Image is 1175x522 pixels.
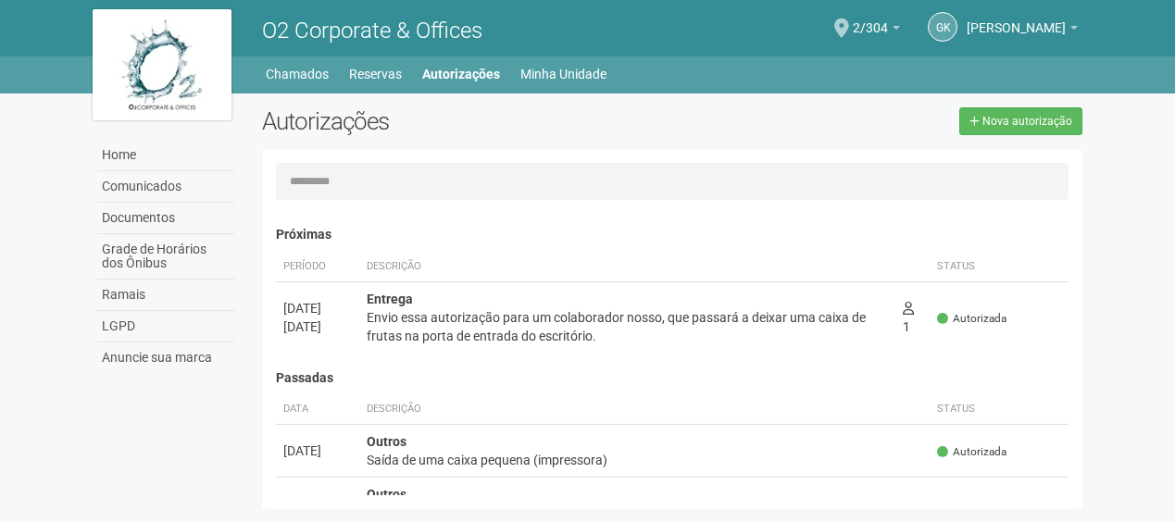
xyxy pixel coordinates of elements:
a: 2/304 [853,23,900,38]
span: 2/304 [853,3,888,35]
a: Chamados [266,61,329,87]
strong: Outros [367,487,406,502]
a: Ramais [97,280,234,311]
th: Descrição [359,394,931,425]
div: [DATE] [283,317,352,336]
span: O2 Corporate & Offices [262,18,482,43]
a: LGPD [97,311,234,342]
h2: Autorizações [262,107,658,135]
th: Status [930,252,1069,282]
div: [DATE] [283,441,352,460]
h4: Passadas [276,371,1069,385]
th: Data [276,394,359,425]
a: Autorizações [422,61,500,87]
a: Home [97,140,234,171]
span: Autorizada [937,444,1006,460]
a: [PERSON_NAME] [967,23,1078,38]
th: Status [930,394,1069,425]
div: Envio essa autorização para um colaborador nosso, que passará a deixar uma caixa de frutas na por... [367,308,888,345]
a: Comunicados [97,171,234,203]
a: Nova autorização [959,107,1082,135]
a: Minha Unidade [520,61,606,87]
a: Grade de Horários dos Ônibus [97,234,234,280]
a: GK [928,12,957,42]
div: Saída de uma caixa pequena (impressora) [367,451,923,469]
span: Gleice Kelly [967,3,1066,35]
strong: Entrega [367,292,413,306]
th: Descrição [359,252,895,282]
span: Autorizada [937,311,1006,327]
a: Reservas [349,61,402,87]
span: 1 [903,301,914,334]
div: [DATE] [283,299,352,317]
th: Período [276,252,359,282]
a: Anuncie sua marca [97,342,234,373]
span: Nova autorização [982,115,1072,128]
img: logo.jpg [93,9,231,120]
strong: Outros [367,434,406,449]
div: [DATE] [283,494,352,513]
a: Documentos [97,203,234,234]
h4: Próximas [276,228,1069,242]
